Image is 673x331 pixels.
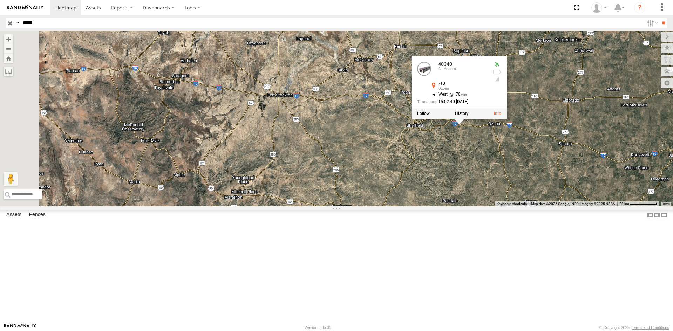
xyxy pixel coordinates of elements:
button: Zoom Home [4,54,13,63]
div: Ozona [438,87,487,91]
div: Carlos Ortiz [589,2,609,13]
i: ? [634,2,645,13]
label: Map Settings [661,78,673,88]
button: Zoom out [4,44,13,54]
label: Measure [4,67,13,76]
div: All Assets [438,67,487,71]
span: West [438,92,448,97]
div: © Copyright 2025 - [599,325,669,330]
div: I-10 [438,81,487,86]
button: Map Scale: 20 km per 75 pixels [617,201,659,206]
label: Dock Summary Table to the Left [646,210,653,220]
label: View Asset History [455,111,469,116]
span: Map data ©2025 Google, INEGI Imagery ©2025 NASA [531,202,615,206]
div: Last Event GSM Signal Strength [493,77,501,82]
span: 20 km [619,202,629,206]
a: Terms and Conditions [632,325,669,330]
label: Search Query [15,18,20,28]
a: Visit our Website [4,324,36,331]
a: View Asset Details [417,62,431,76]
button: Zoom in [4,34,13,44]
label: Assets [3,210,25,220]
button: Drag Pegman onto the map to open Street View [4,172,18,186]
div: Date/time of location update [417,99,487,104]
label: Fences [26,210,49,220]
a: View Asset Details [494,111,501,116]
button: Keyboard shortcuts [497,201,527,206]
label: Hide Summary Table [661,210,668,220]
a: 40340 [438,61,452,67]
div: Version: 305.03 [305,325,331,330]
img: rand-logo.svg [7,5,43,10]
label: Realtime tracking of Asset [417,111,430,116]
a: Terms [662,202,670,205]
label: Search Filter Options [644,18,659,28]
label: Dock Summary Table to the Right [653,210,660,220]
span: 70 [448,92,467,97]
div: No battery health information received from this device. [493,69,501,75]
div: Valid GPS Fix [493,62,501,67]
